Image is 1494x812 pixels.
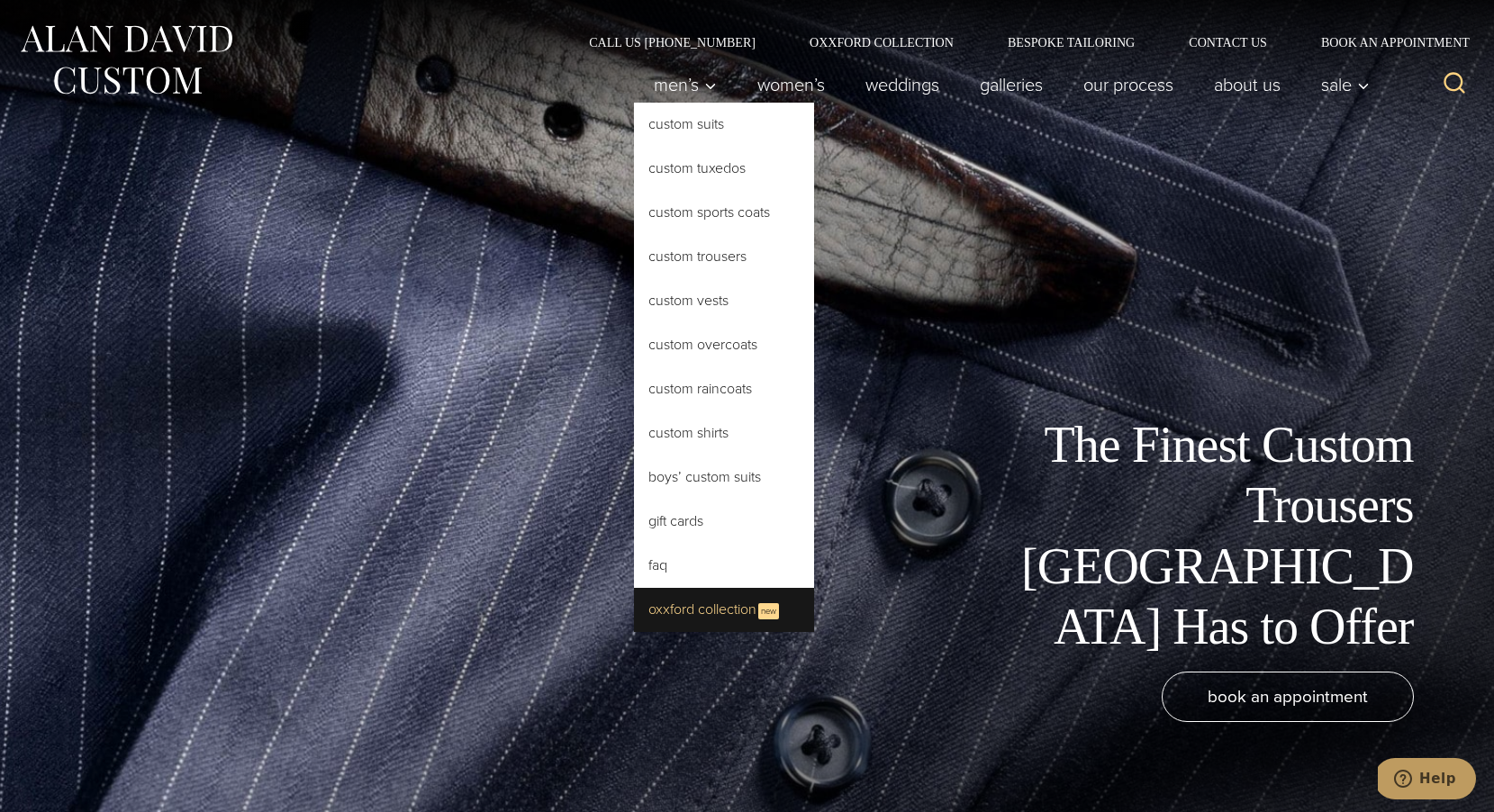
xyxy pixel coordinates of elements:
a: Contact Us [1162,36,1294,49]
a: About Us [1194,67,1301,103]
nav: Primary Navigation [634,67,1380,103]
a: Women’s [738,67,846,103]
button: Sale sub menu toggle [1301,67,1380,103]
a: Custom Sports Coats [634,191,814,234]
a: Custom Shirts [634,411,814,455]
a: Custom Tuxedos [634,147,814,190]
a: Custom Overcoats [634,323,814,366]
img: Alan David Custom [18,20,234,100]
nav: Secondary Navigation [562,36,1476,49]
h1: The Finest Custom Trousers [GEOGRAPHIC_DATA] Has to Offer [1009,415,1414,657]
a: Call Us [PHONE_NUMBER] [562,36,783,49]
a: Bespoke Tailoring [981,36,1162,49]
a: Custom Vests [634,279,814,322]
a: weddings [846,67,960,103]
a: Oxxford CollectionNew [634,588,814,632]
a: FAQ [634,544,814,587]
a: Custom Suits [634,103,814,146]
button: View Search Form [1433,63,1476,106]
a: Custom Raincoats [634,367,814,411]
button: Child menu of Men’s [634,67,738,103]
span: New [758,603,779,619]
iframe: Opens a widget where you can chat to one of our agents [1378,758,1476,803]
a: Book an Appointment [1294,36,1476,49]
a: Galleries [960,67,1064,103]
span: book an appointment [1208,683,1368,709]
a: Oxxford Collection [783,36,981,49]
a: book an appointment [1162,672,1414,722]
a: Custom Trousers [634,235,814,278]
a: Gift Cards [634,500,814,543]
a: Boys’ Custom Suits [634,456,814,499]
a: Our Process [1064,67,1194,103]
